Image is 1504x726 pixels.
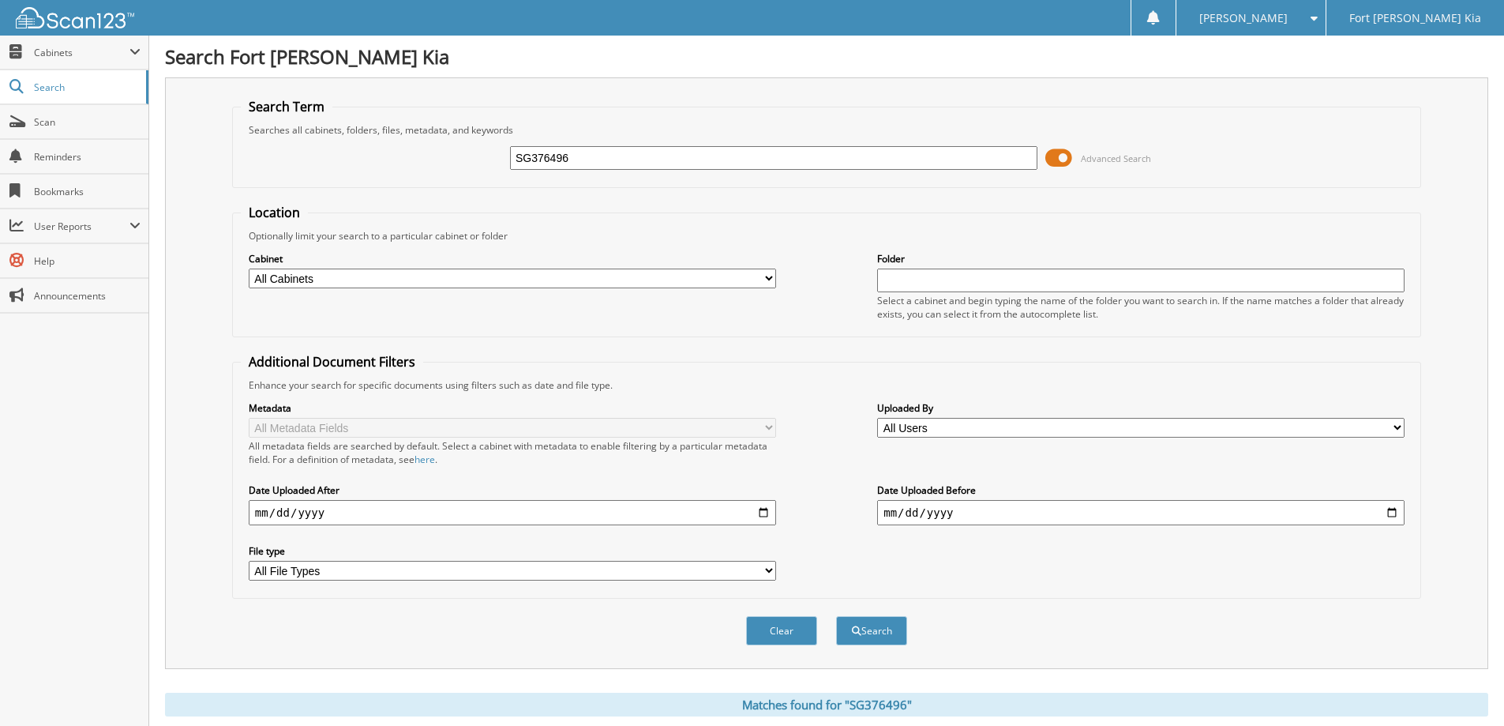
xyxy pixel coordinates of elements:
[877,500,1405,525] input: end
[34,115,141,129] span: Scan
[16,7,134,28] img: scan123-logo-white.svg
[165,43,1488,70] h1: Search Fort [PERSON_NAME] Kia
[241,229,1412,243] div: Optionally limit your search to a particular cabinet or folder
[34,220,129,233] span: User Reports
[34,289,141,303] span: Announcements
[34,46,129,59] span: Cabinets
[241,123,1412,137] div: Searches all cabinets, folders, files, metadata, and keywords
[241,353,423,371] legend: Additional Document Filters
[877,294,1405,321] div: Select a cabinet and begin typing the name of the folder you want to search in. If the name match...
[249,544,776,558] label: File type
[249,483,776,497] label: Date Uploaded After
[34,81,138,94] span: Search
[34,150,141,164] span: Reminders
[877,483,1405,497] label: Date Uploaded Before
[249,252,776,265] label: Cabinet
[241,98,332,115] legend: Search Term
[241,204,308,221] legend: Location
[1081,152,1151,164] span: Advanced Search
[746,616,817,645] button: Clear
[877,252,1405,265] label: Folder
[34,254,141,268] span: Help
[1349,13,1481,23] span: Fort [PERSON_NAME] Kia
[249,439,776,466] div: All metadata fields are searched by default. Select a cabinet with metadata to enable filtering b...
[249,401,776,415] label: Metadata
[249,500,776,525] input: start
[877,401,1405,415] label: Uploaded By
[34,185,141,198] span: Bookmarks
[1199,13,1288,23] span: [PERSON_NAME]
[241,378,1412,392] div: Enhance your search for specific documents using filters such as date and file type.
[414,453,435,466] a: here
[836,616,907,645] button: Search
[165,693,1488,717] div: Matches found for "SG376496"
